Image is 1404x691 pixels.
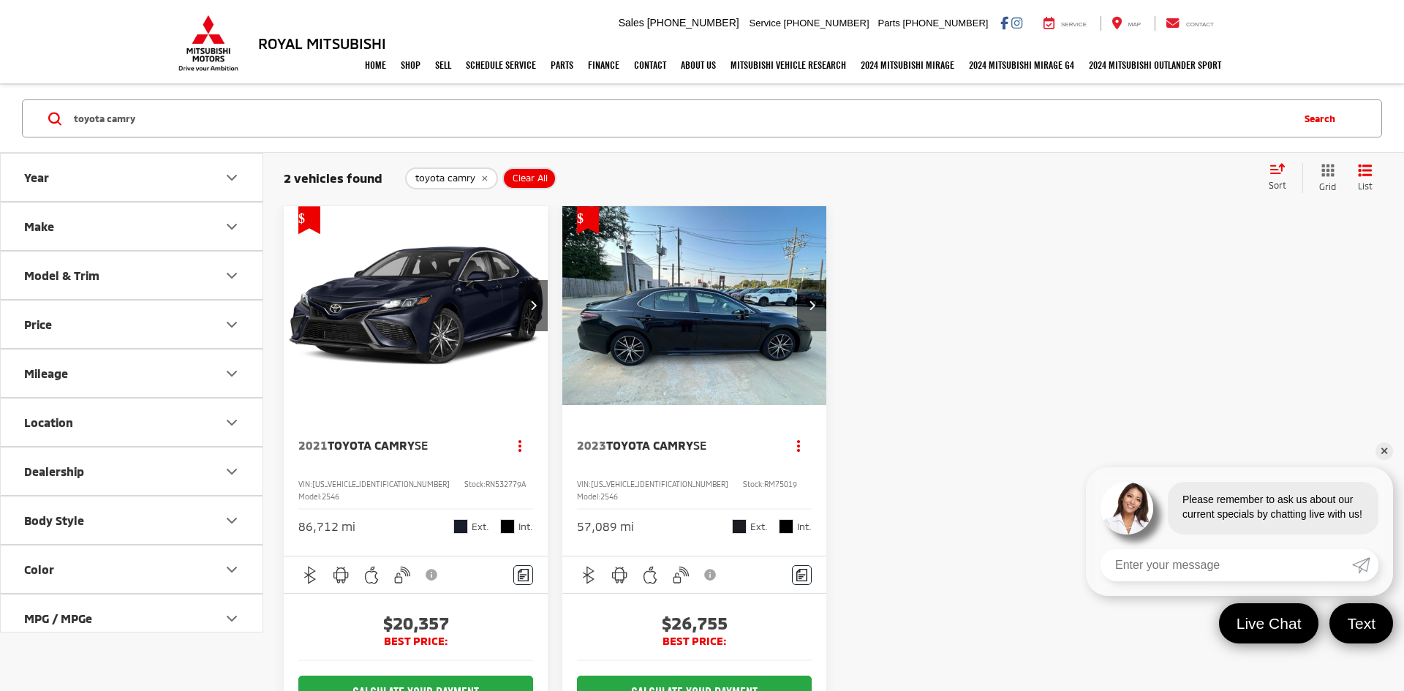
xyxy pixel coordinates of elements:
button: Model & TrimModel & Trim [1,252,264,299]
button: List View [1347,163,1384,193]
a: Facebook: Click to visit our Facebook page [1000,17,1008,29]
span: dropdown dots [518,439,521,451]
div: Price [223,316,241,333]
span: [PHONE_NUMBER] [902,18,988,29]
div: Make [223,218,241,235]
span: Stock: [464,480,486,488]
a: Instagram: Click to visit our Instagram page [1011,17,1022,29]
button: MPG / MPGeMPG / MPGe [1,594,264,642]
span: $26,755 [577,612,812,634]
span: Grid [1319,181,1336,193]
img: 2023 Toyota Camry SE [562,206,828,406]
div: Model & Trim [24,268,99,282]
div: 57,089 mi [577,518,634,535]
a: Service [1033,16,1098,31]
span: Contact [1186,21,1214,28]
a: Submit [1352,549,1378,581]
img: Keyless Entry [671,566,690,584]
span: Blueprint [453,519,468,534]
button: Actions [786,432,812,458]
input: Search by Make, Model, or Keyword [72,101,1290,136]
div: Color [223,561,241,578]
button: LocationLocation [1,399,264,446]
img: Android Auto [611,566,629,584]
span: [PHONE_NUMBER] [784,18,869,29]
div: Body Style [223,512,241,529]
div: Year [24,170,49,184]
a: 2023Toyota CamrySE [577,437,771,453]
span: [US_VEHICLE_IDENTIFICATION_NUMBER] [591,480,728,488]
div: Color [24,562,54,576]
span: toyota camry [415,173,475,184]
a: 2024 Mitsubishi Mirage G4 [962,47,1082,83]
a: Contact [627,47,673,83]
span: SE [415,438,428,452]
span: Service [1061,21,1087,28]
a: 2023 Toyota Camry SE2023 Toyota Camry SE2023 Toyota Camry SE2023 Toyota Camry SE [562,206,828,405]
span: Get Price Drop Alert [298,206,320,234]
span: BEST PRICE: [298,634,533,649]
button: Search [1290,100,1356,137]
span: Model: [577,492,600,501]
span: RM75019 [764,480,797,488]
div: Price [24,317,52,331]
span: Text [1340,613,1383,633]
span: Map [1128,21,1141,28]
span: RN532779A [486,480,526,488]
span: 2546 [322,492,339,501]
button: View Disclaimer [698,559,723,590]
a: Schedule Service: Opens in a new tab [458,47,543,83]
span: VIN: [298,480,312,488]
span: Stock: [743,480,764,488]
img: Mitsubishi [175,15,241,72]
button: Select sort value [1261,163,1302,192]
div: MPG / MPGe [223,610,241,627]
img: Bluetooth® [301,566,320,584]
div: Location [24,415,73,429]
img: Keyless Entry [393,566,411,584]
button: MileageMileage [1,350,264,397]
div: Dealership [223,463,241,480]
span: Clear All [513,173,548,184]
a: Parts: Opens in a new tab [543,47,581,83]
div: Location [223,414,241,431]
span: dropdown dots [797,439,800,451]
button: DealershipDealership [1,448,264,495]
img: Comments [518,569,529,581]
span: [US_VEHICLE_IDENTIFICATION_NUMBER] [312,480,450,488]
button: Comments [792,565,812,585]
div: MPG / MPGe [24,611,92,625]
span: Int. [797,520,812,534]
a: About Us [673,47,723,83]
a: Shop [393,47,428,83]
span: BEST PRICE: [577,634,812,649]
span: 2021 [298,438,328,452]
span: Sales [619,17,644,29]
div: Model & Trim [223,267,241,284]
button: Comments [513,565,533,585]
span: VIN: [577,480,591,488]
a: Finance [581,47,627,83]
span: Ext. [472,520,489,534]
img: 2021 Toyota Camry SE [283,206,549,406]
div: 2021 Toyota Camry SE 0 [283,206,549,405]
span: Ext. [750,520,768,534]
span: Midnight Black Metallic [732,519,747,534]
img: Agent profile photo [1101,482,1153,535]
div: Make [24,219,54,233]
span: 2 vehicles found [284,170,382,185]
button: Next image [797,280,826,331]
div: Mileage [24,366,68,380]
span: Int. [518,520,533,534]
a: Mitsubishi Vehicle Research [723,47,853,83]
a: 2024 Mitsubishi Mirage [853,47,962,83]
span: SE [693,438,706,452]
span: List [1358,180,1373,192]
span: Live Chat [1229,613,1309,633]
span: Model: [298,492,322,501]
img: Apple CarPlay [641,566,660,584]
button: Clear All [502,167,556,189]
div: Mileage [223,365,241,382]
a: Text [1329,603,1393,643]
